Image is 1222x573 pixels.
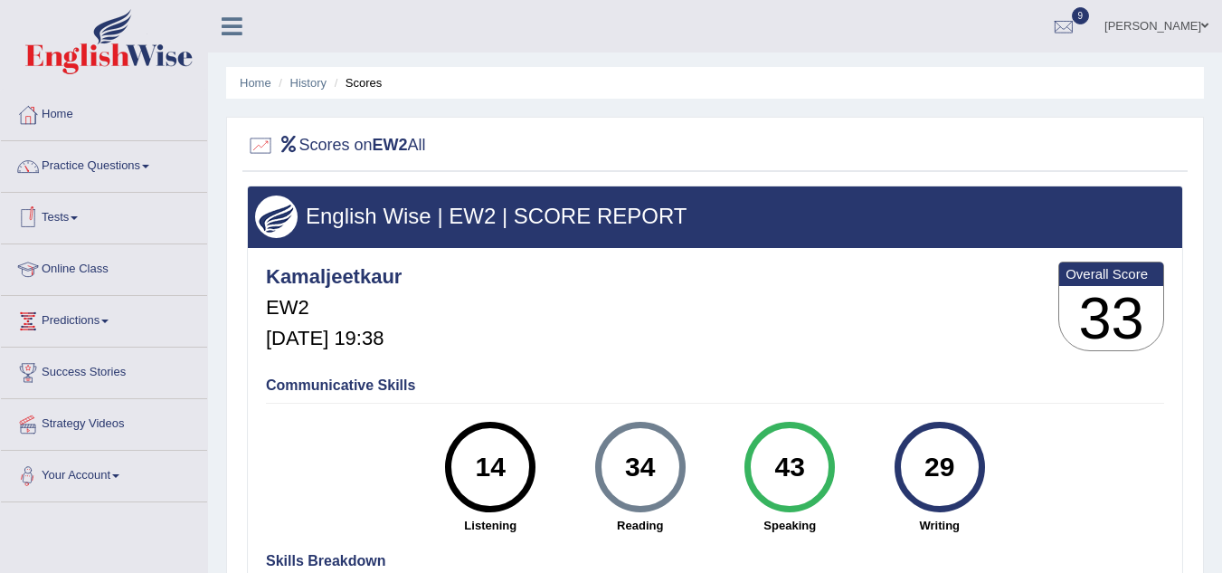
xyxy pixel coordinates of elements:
h3: 33 [1059,286,1163,351]
h5: [DATE] 19:38 [266,328,402,349]
a: Practice Questions [1,141,207,186]
a: Strategy Videos [1,399,207,444]
a: Tests [1,193,207,238]
span: 9 [1072,7,1090,24]
strong: Listening [425,517,557,534]
strong: Writing [874,517,1006,534]
div: 14 [458,429,524,505]
b: EW2 [373,136,408,154]
a: Success Stories [1,348,207,393]
h2: Scores on All [247,132,426,159]
div: 29 [906,429,972,505]
strong: Reading [574,517,706,534]
a: Your Account [1,451,207,496]
b: Overall Score [1066,266,1157,282]
div: 34 [607,429,673,505]
h3: English Wise | EW2 | SCORE REPORT [255,205,1175,228]
h4: Communicative Skills [266,377,1164,394]
li: Scores [330,74,383,91]
a: Home [1,90,207,135]
h5: EW2 [266,297,402,319]
div: 43 [757,429,823,505]
a: Home [240,76,271,90]
strong: Speaking [725,517,857,534]
a: Predictions [1,296,207,341]
a: Online Class [1,244,207,290]
a: History [290,76,327,90]
img: wings.png [255,196,298,238]
h4: Skills Breakdown [266,553,1164,569]
h4: Kamaljeetkaur [266,266,402,288]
